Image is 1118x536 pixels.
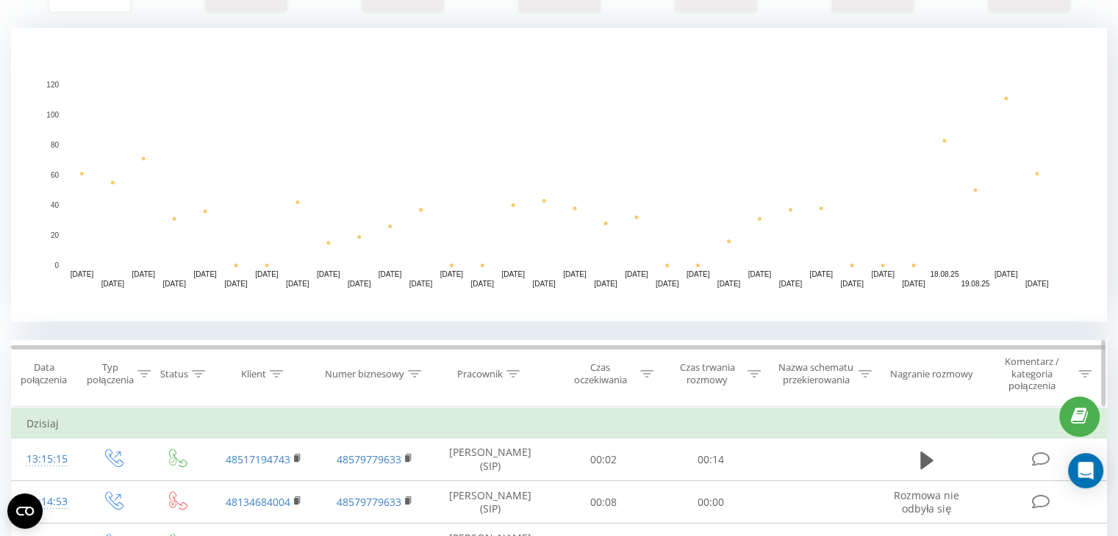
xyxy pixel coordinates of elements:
div: Klient [241,368,266,380]
text: [DATE] [286,280,309,288]
td: 00:14 [657,438,764,481]
text: [DATE] [532,280,556,288]
svg: A chart. [11,28,1107,322]
td: Dzisiaj [12,409,1107,438]
text: 19.08.25 [961,280,989,288]
td: 00:08 [551,481,657,524]
div: Open Intercom Messenger [1068,453,1103,488]
text: [DATE] [656,280,679,288]
text: [DATE] [902,280,925,288]
a: 48579779633 [337,495,401,509]
text: [DATE] [409,280,433,288]
div: Typ połączenia [87,362,133,387]
text: 100 [46,111,59,119]
span: Rozmowa nie odbyła się [894,488,959,515]
text: [DATE] [563,270,587,278]
text: [DATE] [501,270,525,278]
text: 20 [51,231,60,239]
text: 18.08.25 [930,270,958,278]
a: 48517194743 [226,452,290,466]
td: 00:02 [551,438,657,481]
text: [DATE] [779,280,803,288]
text: [DATE] [840,280,864,288]
div: 13:15:15 [26,445,65,474]
div: Czas oczekiwania [564,362,637,387]
text: 80 [51,141,60,149]
text: [DATE] [594,280,617,288]
text: [DATE] [317,270,340,278]
text: [DATE] [625,270,648,278]
text: [DATE] [440,270,464,278]
div: Komentarz / kategoria połączenia [989,355,1075,393]
text: [DATE] [132,270,156,278]
div: Data połączenia [12,362,76,387]
text: [DATE] [995,270,1018,278]
td: [PERSON_NAME] (SIP) [431,438,551,481]
text: 0 [54,261,59,269]
div: 13:14:53 [26,488,65,516]
text: [DATE] [193,270,217,278]
div: Czas trwania rozmowy [670,362,744,387]
div: Numer biznesowy [325,368,404,380]
div: Nazwa schematu przekierowania [778,362,855,387]
text: [DATE] [162,280,186,288]
text: [DATE] [748,270,772,278]
div: Status [160,368,188,380]
text: [DATE] [1025,280,1049,288]
text: [DATE] [717,280,741,288]
text: [DATE] [101,280,125,288]
text: [DATE] [255,270,279,278]
div: Pracownik [457,368,503,380]
text: 120 [46,81,59,89]
text: [DATE] [71,270,94,278]
text: [DATE] [871,270,895,278]
text: 60 [51,171,60,179]
button: Open CMP widget [7,493,43,529]
text: [DATE] [379,270,402,278]
text: [DATE] [687,270,710,278]
text: [DATE] [348,280,371,288]
text: 40 [51,201,60,209]
text: [DATE] [224,280,248,288]
a: 48579779633 [337,452,401,466]
text: [DATE] [470,280,494,288]
text: [DATE] [809,270,833,278]
td: 00:00 [657,481,764,524]
a: 48134684004 [226,495,290,509]
div: Nagranie rozmowy [890,368,973,380]
td: [PERSON_NAME] (SIP) [431,481,551,524]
